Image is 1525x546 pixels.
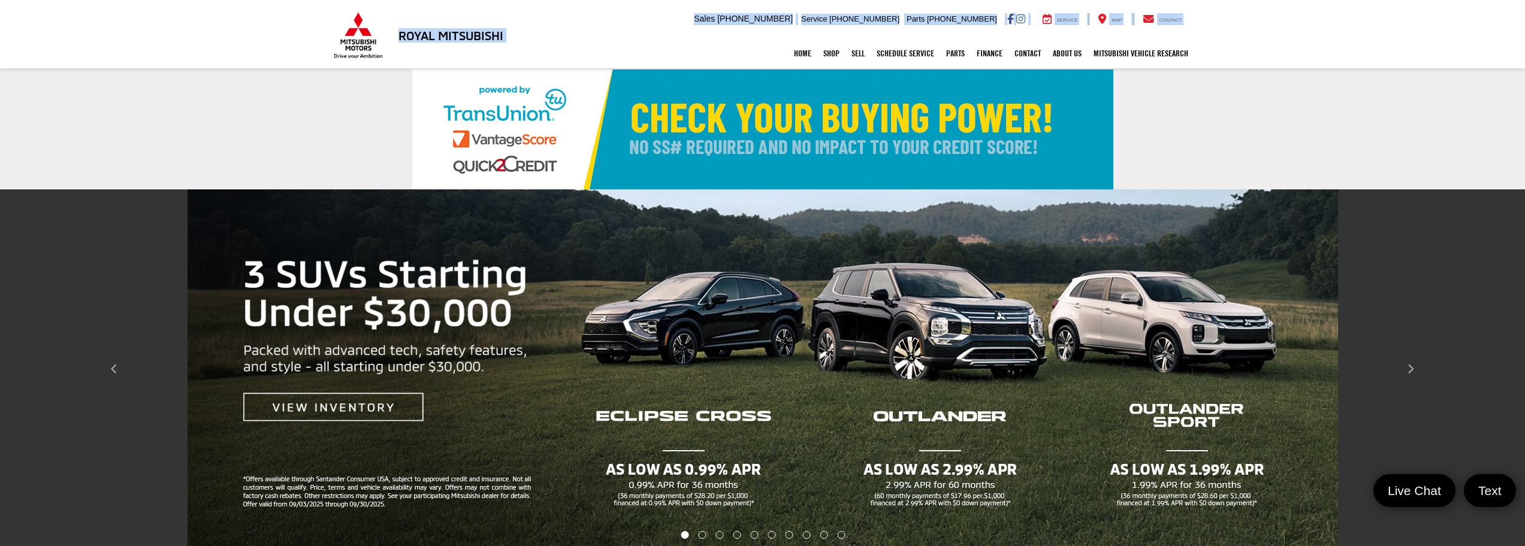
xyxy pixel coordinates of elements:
[398,29,503,42] h3: Royal Mitsubishi
[1016,14,1025,23] a: Instagram: Click to visit our Instagram page
[1034,13,1087,25] a: Service
[801,14,827,23] span: Service
[829,14,899,23] span: [PHONE_NUMBER]
[717,14,793,23] span: [PHONE_NUMBER]
[845,38,871,68] a: Sell
[681,531,688,539] li: Go to slide number 1.
[412,70,1113,189] img: Check Your Buying Power
[1134,13,1191,25] a: Contact
[907,14,925,23] span: Parts
[1007,14,1014,23] a: Facebook: Click to visit our Facebook page
[1088,38,1194,68] a: Mitsubishi Vehicle Research
[1472,482,1508,499] span: Text
[820,531,828,539] li: Go to slide number 9.
[768,531,775,539] li: Go to slide number 6.
[331,12,385,59] img: Mitsubishi
[785,531,793,539] li: Go to slide number 7.
[788,38,817,68] a: Home
[1296,213,1525,525] button: Click to view next picture.
[733,531,741,539] li: Go to slide number 4.
[940,38,971,68] a: Parts: Opens in a new tab
[817,38,845,68] a: Shop
[751,531,759,539] li: Go to slide number 5.
[871,38,940,68] a: Schedule Service: Opens in a new tab
[716,531,724,539] li: Go to slide number 3.
[694,14,715,23] span: Sales
[1159,17,1182,23] span: Contact
[1464,474,1516,507] a: Text
[1373,474,1455,507] a: Live Chat
[1008,38,1047,68] a: Contact
[1382,482,1447,499] span: Live Chat
[1112,17,1122,23] span: Map
[699,531,706,539] li: Go to slide number 2.
[837,531,845,539] li: Go to slide number 10.
[1089,13,1131,25] a: Map
[971,38,1008,68] a: Finance
[1047,38,1088,68] a: About Us
[927,14,997,23] span: [PHONE_NUMBER]
[802,531,810,539] li: Go to slide number 8.
[1057,17,1078,23] span: Service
